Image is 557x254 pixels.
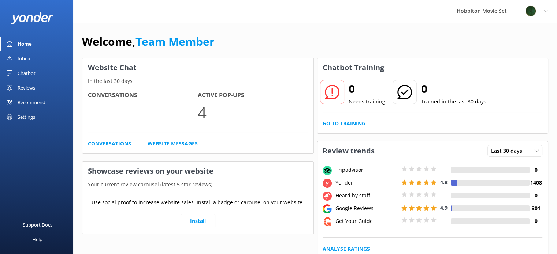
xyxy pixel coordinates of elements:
[198,91,308,100] h4: Active Pop-ups
[334,217,400,225] div: Get Your Guide
[181,214,215,228] a: Install
[530,179,542,187] h4: 1408
[18,66,36,80] div: Chatbot
[82,33,215,50] h1: Welcome,
[88,140,131,148] a: Conversations
[23,217,52,232] div: Support Docs
[323,245,370,253] a: Analyse Ratings
[88,91,198,100] h4: Conversations
[18,80,35,95] div: Reviews
[82,162,313,181] h3: Showcase reviews on your website
[317,58,390,77] h3: Chatbot Training
[334,204,400,212] div: Google Reviews
[198,100,308,125] p: 4
[349,98,385,106] p: Needs training
[82,77,313,85] p: In the last 30 days
[349,80,385,98] h2: 0
[530,217,542,225] h4: 0
[525,5,536,16] img: 34-1625720359.png
[18,37,32,51] div: Home
[530,166,542,174] h4: 0
[530,204,542,212] h4: 301
[18,51,30,66] div: Inbox
[421,98,486,106] p: Trained in the last 30 days
[440,204,448,211] span: 4.9
[317,141,380,160] h3: Review trends
[82,58,313,77] h3: Website Chat
[421,80,486,98] h2: 0
[11,12,53,24] img: yonder-white-logo.png
[530,192,542,200] h4: 0
[334,166,400,174] div: Tripadvisor
[18,110,35,124] div: Settings
[323,120,365,128] a: Go to Training
[82,181,313,189] p: Your current review carousel (latest 5 star reviews)
[148,140,198,148] a: Website Messages
[32,232,42,247] div: Help
[334,179,400,187] div: Yonder
[18,95,45,110] div: Recommend
[334,192,400,200] div: Heard by staff
[92,198,304,206] p: Use social proof to increase website sales. Install a badge or carousel on your website.
[491,147,527,155] span: Last 30 days
[440,179,448,186] span: 4.8
[135,34,215,49] a: Team Member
